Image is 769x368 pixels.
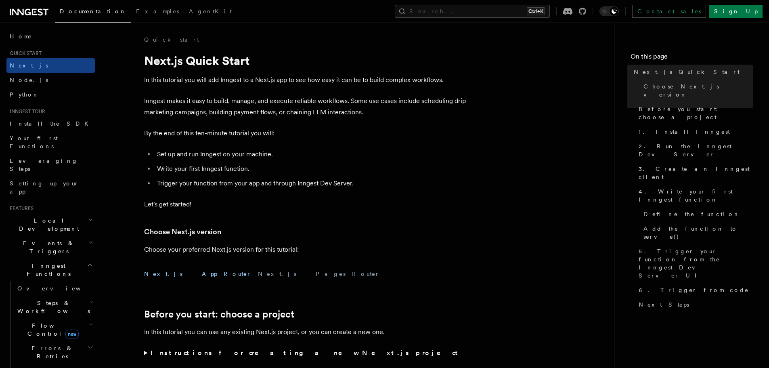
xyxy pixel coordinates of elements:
[155,163,467,175] li: Write your first Inngest function.
[640,221,753,244] a: Add the function to serve()
[151,349,461,357] strong: Instructions for creating a new Next.js project
[14,322,89,338] span: Flow Control
[10,62,48,69] span: Next.js
[131,2,184,22] a: Examples
[640,207,753,221] a: Define the function
[635,244,753,283] a: 5. Trigger your function from the Inngest Dev Server UI
[639,142,753,158] span: 2. Run the Inngest Dev Server
[6,217,88,233] span: Local Development
[60,8,126,15] span: Documentation
[144,36,199,44] a: Quick start
[395,5,550,18] button: Search...Ctrl+K
[144,326,467,338] p: In this tutorial you can use any existing Next.js project, or you can create a new one.
[14,281,95,296] a: Overview
[709,5,763,18] a: Sign Up
[10,32,32,40] span: Home
[6,205,34,212] span: Features
[643,82,753,99] span: Choose Next.js version
[14,344,88,360] span: Errors & Retries
[639,128,730,136] span: 1. Install Inngest
[6,58,95,73] a: Next.js
[189,8,232,15] span: AgentKit
[635,297,753,312] a: Next Steps
[6,236,95,259] button: Events & Triggers
[634,68,740,76] span: Next.js Quick Start
[14,299,90,315] span: Steps & Workflows
[258,265,380,283] button: Next.js - Pages Router
[65,330,79,339] span: new
[55,2,131,23] a: Documentation
[639,105,753,121] span: Before you start: choose a project
[635,102,753,124] a: Before you start: choose a project
[144,128,467,139] p: By the end of this ten-minute tutorial you will:
[639,187,753,204] span: 4. Write your first Inngest function
[6,154,95,176] a: Leveraging Steps
[10,120,93,127] span: Install the SDK
[6,259,95,281] button: Inngest Functions
[144,309,294,320] a: Before you start: choose a project
[6,213,95,236] button: Local Development
[10,135,58,149] span: Your first Functions
[144,74,467,86] p: In this tutorial you will add Inngest to a Next.js app to see how easy it can be to build complex...
[144,199,467,210] p: Let's get started!
[639,165,753,181] span: 3. Create an Inngest client
[631,52,753,65] h4: On this page
[632,5,706,18] a: Contact sales
[155,178,467,189] li: Trigger your function from your app and through Inngest Dev Server.
[599,6,619,16] button: Toggle dark mode
[6,262,87,278] span: Inngest Functions
[6,50,42,57] span: Quick start
[643,210,740,218] span: Define the function
[184,2,237,22] a: AgentKit
[6,176,95,199] a: Setting up your app
[639,301,689,309] span: Next Steps
[14,341,95,364] button: Errors & Retries
[144,95,467,118] p: Inngest makes it easy to build, manage, and execute reliable workflows. Some use cases include sc...
[635,162,753,184] a: 3. Create an Inngest client
[6,73,95,87] a: Node.js
[6,116,95,131] a: Install the SDK
[144,265,251,283] button: Next.js - App Router
[10,158,78,172] span: Leveraging Steps
[527,7,545,15] kbd: Ctrl+K
[17,285,101,292] span: Overview
[640,79,753,102] a: Choose Next.js version
[10,77,48,83] span: Node.js
[635,124,753,139] a: 1. Install Inngest
[144,53,467,68] h1: Next.js Quick Start
[155,149,467,160] li: Set up and run Inngest on your machine.
[643,225,753,241] span: Add the function to serve()
[635,283,753,297] a: 6. Trigger from code
[14,318,95,341] button: Flow Controlnew
[6,29,95,44] a: Home
[639,247,753,280] span: 5. Trigger your function from the Inngest Dev Server UI
[631,65,753,79] a: Next.js Quick Start
[136,8,179,15] span: Examples
[10,91,39,98] span: Python
[639,286,749,294] span: 6. Trigger from code
[635,139,753,162] a: 2. Run the Inngest Dev Server
[6,108,45,115] span: Inngest tour
[144,244,467,255] p: Choose your preferred Next.js version for this tutorial:
[144,226,221,238] a: Choose Next.js version
[144,347,467,359] summary: Instructions for creating a new Next.js project
[10,180,79,195] span: Setting up your app
[635,184,753,207] a: 4. Write your first Inngest function
[6,131,95,154] a: Your first Functions
[6,239,88,255] span: Events & Triggers
[14,296,95,318] button: Steps & Workflows
[6,87,95,102] a: Python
